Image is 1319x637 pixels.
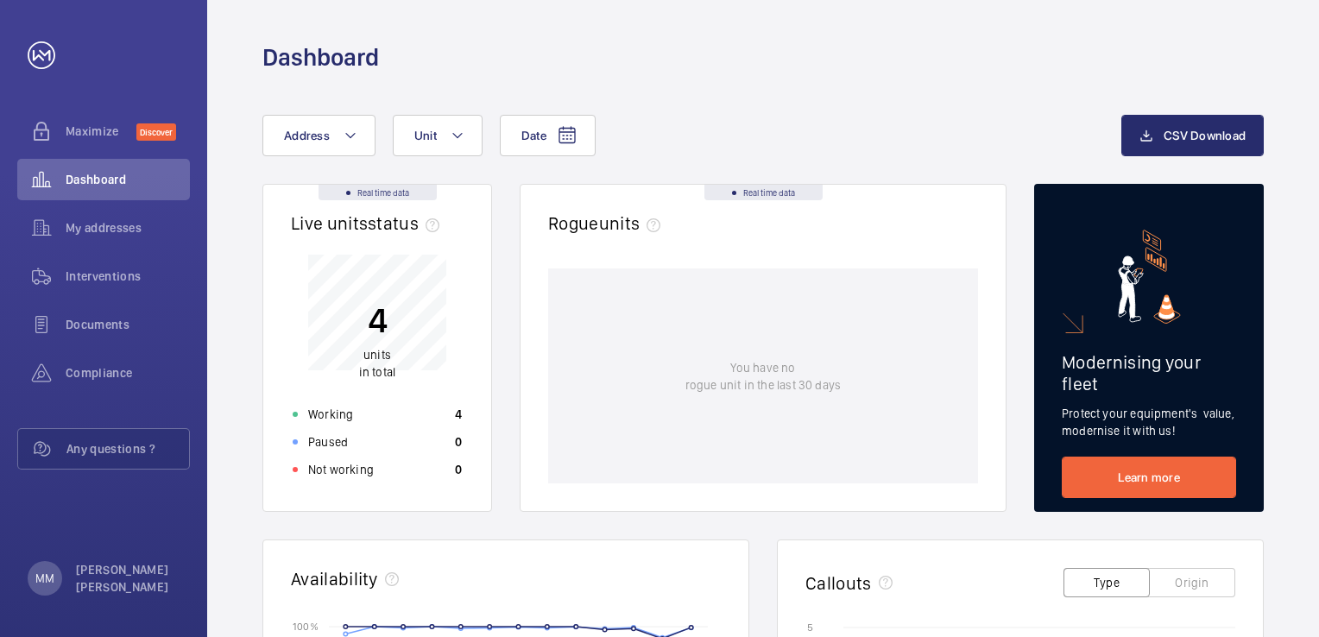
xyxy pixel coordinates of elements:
span: Maximize [66,123,136,140]
a: Learn more [1062,457,1236,498]
span: My addresses [66,219,190,237]
span: status [368,212,446,234]
p: You have no rogue unit in the last 30 days [685,359,841,394]
p: in total [359,346,395,381]
span: CSV Download [1164,129,1246,142]
text: 100 % [293,620,319,632]
p: 0 [455,461,462,478]
h1: Dashboard [262,41,379,73]
button: Origin [1149,568,1235,597]
img: marketing-card.svg [1118,230,1181,324]
h2: Rogue [548,212,667,234]
span: Address [284,129,330,142]
button: Type [1063,568,1150,597]
span: Compliance [66,364,190,382]
button: Unit [393,115,483,156]
h2: Modernising your fleet [1062,351,1236,394]
span: Date [521,129,546,142]
div: Real time data [319,185,437,200]
p: 0 [455,433,462,451]
p: MM [35,570,54,587]
p: 4 [455,406,462,423]
h2: Live units [291,212,446,234]
p: 4 [359,299,395,342]
p: Working [308,406,353,423]
span: Any questions ? [66,440,189,457]
h2: Availability [291,568,378,590]
span: Documents [66,316,190,333]
button: CSV Download [1121,115,1264,156]
h2: Callouts [805,572,872,594]
span: Discover [136,123,176,141]
p: [PERSON_NAME] [PERSON_NAME] [76,561,180,596]
span: Unit [414,129,437,142]
button: Date [500,115,596,156]
span: Interventions [66,268,190,285]
span: units [363,348,391,362]
p: Protect your equipment's value, modernise it with us! [1062,405,1236,439]
span: Dashboard [66,171,190,188]
p: Paused [308,433,348,451]
span: units [599,212,668,234]
button: Address [262,115,376,156]
p: Not working [308,461,374,478]
div: Real time data [704,185,823,200]
text: 5 [807,621,813,634]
